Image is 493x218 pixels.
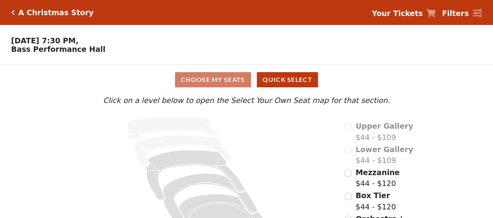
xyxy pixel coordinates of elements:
[442,8,482,19] a: Filters
[372,8,436,19] a: Your Tickets
[355,168,399,177] span: Mezzanine
[18,8,94,17] h5: A Christmas Story
[372,9,423,18] strong: Your Tickets
[67,95,426,106] p: Click on a level below to open the Select Your Own Seat map for that section.
[442,9,469,18] strong: Filters
[257,72,318,87] button: Quick Select
[355,144,413,166] label: $44 - $109
[355,167,399,189] label: $44 - $120
[355,191,390,200] span: Box Tier
[135,135,233,167] path: Lower Gallery - Seats Available: 0
[355,121,413,143] label: $44 - $109
[355,122,413,130] span: Upper Gallery
[128,117,220,140] path: Upper Gallery - Seats Available: 0
[11,10,15,15] a: Click here to go back to filters
[355,190,396,212] label: $44 - $120
[355,145,413,154] span: Lower Gallery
